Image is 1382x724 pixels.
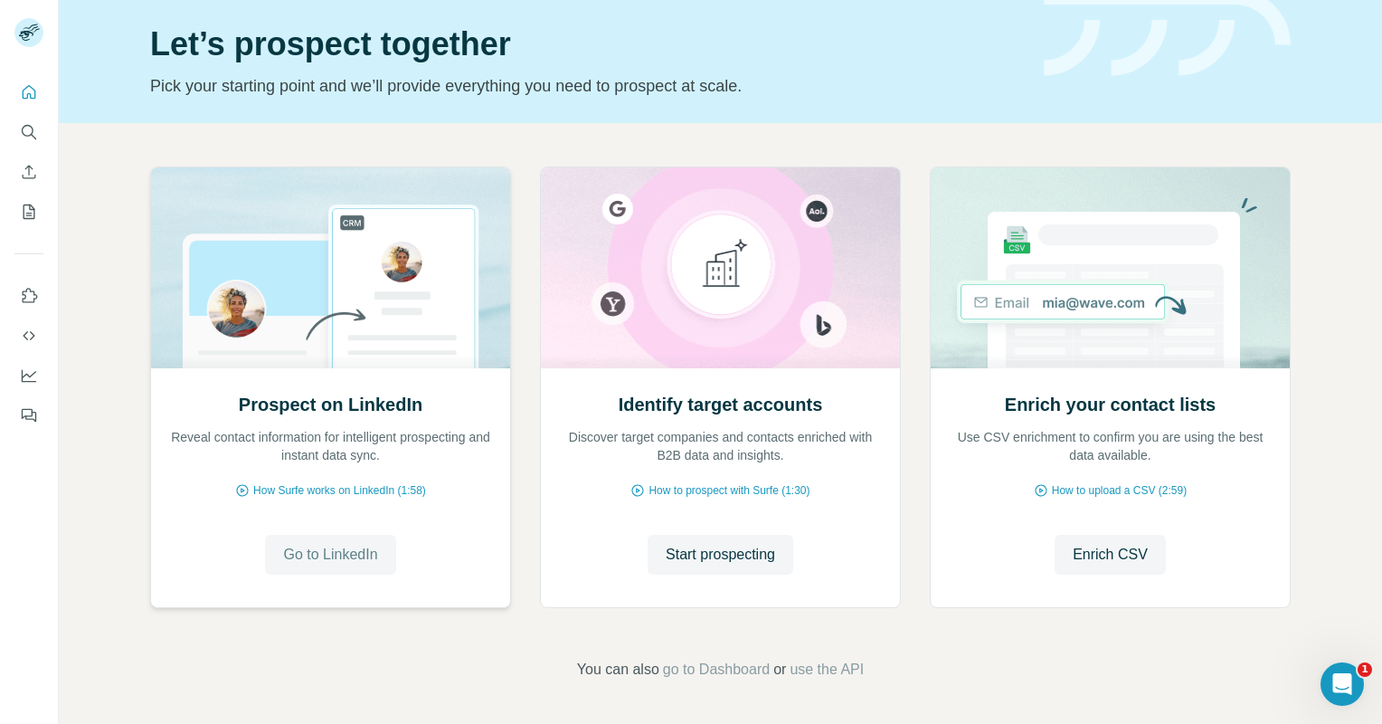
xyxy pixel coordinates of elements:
[1052,482,1187,499] span: How to upload a CSV (2:59)
[930,167,1291,368] img: Enrich your contact lists
[14,116,43,148] button: Search
[773,659,786,681] span: or
[790,659,864,681] button: use the API
[14,156,43,188] button: Enrich CSV
[619,392,823,417] h2: Identify target accounts
[265,535,395,575] button: Go to LinkedIn
[150,26,1022,62] h1: Let’s prospect together
[14,76,43,109] button: Quick start
[1358,662,1372,677] span: 1
[648,535,793,575] button: Start prospecting
[1320,662,1364,706] iframe: Intercom live chat
[14,280,43,312] button: Use Surfe on LinkedIn
[540,167,901,368] img: Identify target accounts
[663,659,770,681] button: go to Dashboard
[1005,392,1216,417] h2: Enrich your contact lists
[239,392,422,417] h2: Prospect on LinkedIn
[150,167,511,368] img: Prospect on LinkedIn
[577,659,659,681] span: You can also
[14,319,43,352] button: Use Surfe API
[150,73,1022,99] p: Pick your starting point and we’ll provide everything you need to prospect at scale.
[169,428,492,464] p: Reveal contact information for intelligent prospecting and instant data sync.
[14,195,43,228] button: My lists
[949,428,1272,464] p: Use CSV enrichment to confirm you are using the best data available.
[648,482,809,499] span: How to prospect with Surfe (1:30)
[283,544,377,566] span: Go to LinkedIn
[253,482,426,499] span: How Surfe works on LinkedIn (1:58)
[1073,544,1148,566] span: Enrich CSV
[14,399,43,432] button: Feedback
[14,359,43,392] button: Dashboard
[666,544,775,566] span: Start prospecting
[1055,535,1166,575] button: Enrich CSV
[559,428,882,464] p: Discover target companies and contacts enriched with B2B data and insights.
